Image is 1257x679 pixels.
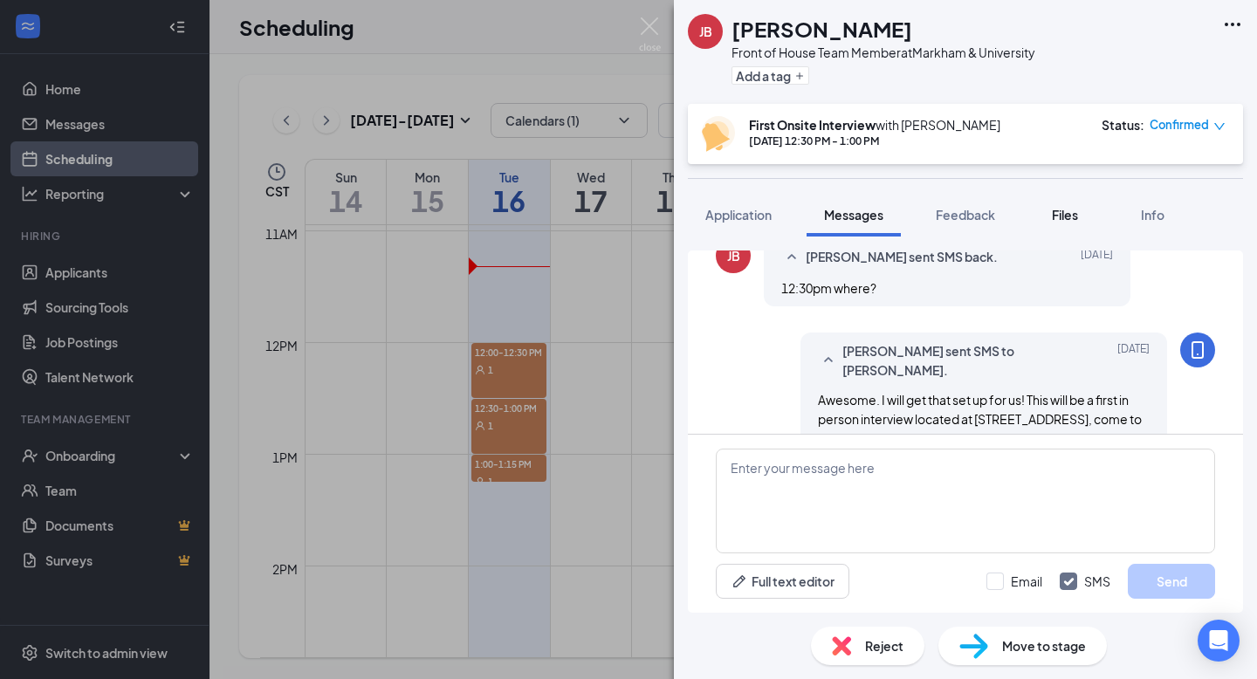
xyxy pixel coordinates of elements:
span: Confirmed [1150,116,1209,134]
span: [PERSON_NAME] sent SMS to [PERSON_NAME]. [842,341,1071,380]
span: Files [1052,207,1078,223]
svg: SmallChevronUp [818,350,839,371]
button: Full text editorPen [716,564,849,599]
span: [DATE] [1117,341,1150,380]
div: Status : [1102,116,1144,134]
svg: Plus [794,71,805,81]
span: Awesome. I will get that set up for us! This will be a first in person interview located at [STRE... [818,392,1142,465]
span: Move to stage [1002,636,1086,655]
div: Front of House Team Member at Markham & University [732,44,1035,61]
span: [PERSON_NAME] sent SMS back. [806,247,998,268]
h1: [PERSON_NAME] [732,14,912,44]
div: JB [727,247,740,264]
span: Feedback [936,207,995,223]
div: [DATE] 12:30 PM - 1:00 PM [749,134,1000,148]
span: Messages [824,207,883,223]
svg: Pen [731,573,748,590]
span: Reject [865,636,903,655]
button: Send [1128,564,1215,599]
span: Application [705,207,772,223]
b: First Onsite Interview [749,117,876,133]
span: [DATE] [1081,247,1113,268]
span: Info [1141,207,1164,223]
div: Open Intercom Messenger [1198,620,1240,662]
span: down [1213,120,1226,133]
div: JB [699,23,712,40]
button: PlusAdd a tag [732,66,809,85]
div: with [PERSON_NAME] [749,116,1000,134]
svg: Ellipses [1222,14,1243,35]
span: 12:30pm where? [781,280,876,296]
svg: SmallChevronUp [781,247,802,268]
svg: MobileSms [1187,339,1208,360]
